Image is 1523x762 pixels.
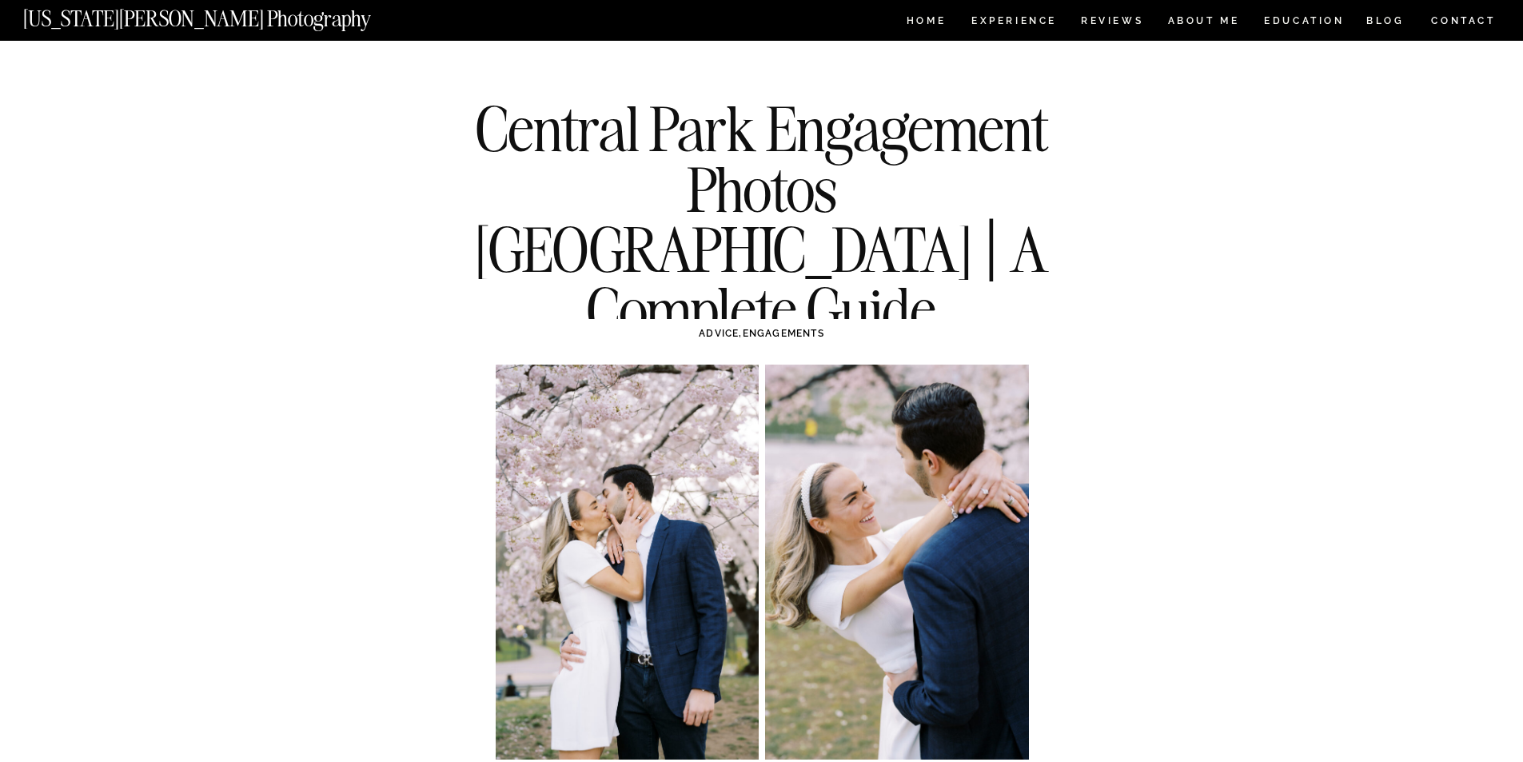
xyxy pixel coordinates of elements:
[472,98,1052,340] h1: Central Park Engagement Photos [GEOGRAPHIC_DATA] | A Complete Guide
[765,365,1029,760] img: Engagement Photos NYC
[1081,16,1141,30] a: REVIEWS
[1366,16,1405,30] a: BLOG
[1262,16,1346,30] a: EDUCATION
[699,328,739,339] a: ADVICE
[529,326,995,341] h3: ,
[23,8,425,22] a: [US_STATE][PERSON_NAME] Photography
[1167,16,1240,30] a: ABOUT ME
[903,16,949,30] a: HOME
[743,328,824,339] a: ENGAGEMENTS
[1430,12,1497,30] a: CONTACT
[971,16,1055,30] a: Experience
[496,365,760,760] img: Engagement Photos NYC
